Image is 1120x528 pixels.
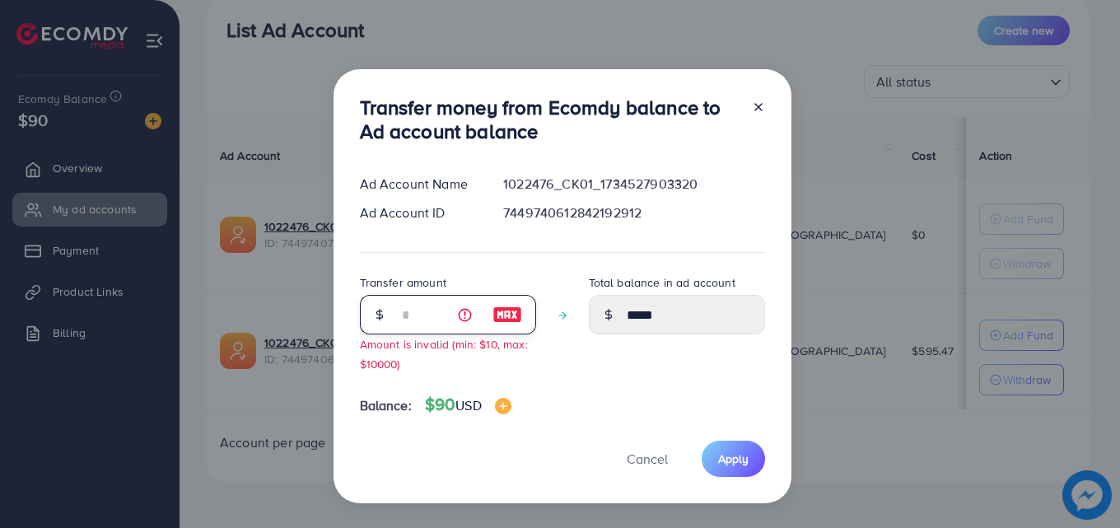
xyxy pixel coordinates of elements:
[347,175,491,194] div: Ad Account Name
[425,395,511,415] h4: $90
[360,336,528,371] small: Amount is invalid (min: $10, max: $10000)
[360,274,446,291] label: Transfer amount
[589,274,735,291] label: Total balance in ad account
[492,305,522,325] img: image
[347,203,491,222] div: Ad Account ID
[360,396,412,415] span: Balance:
[455,396,481,414] span: USD
[490,175,777,194] div: 1022476_CK01_1734527903320
[718,451,749,467] span: Apply
[495,398,511,414] img: image
[360,96,739,143] h3: Transfer money from Ecomdy balance to Ad account balance
[606,441,688,476] button: Cancel
[490,203,777,222] div: 7449740612842192912
[702,441,765,476] button: Apply
[627,450,668,468] span: Cancel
